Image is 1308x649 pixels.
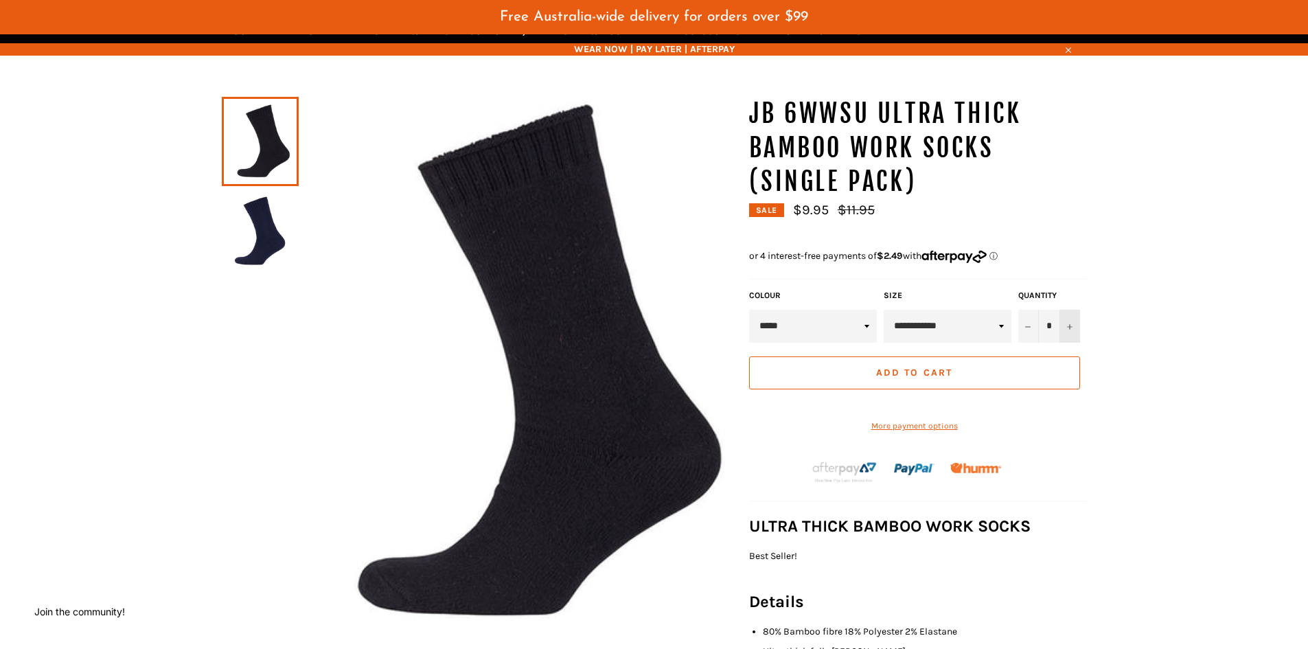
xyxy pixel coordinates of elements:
span: Free Australia-wide delivery for orders over $99 [500,10,808,24]
button: Increase item quantity by one [1059,310,1080,343]
h3: ULTRA THICK BAMBOO WORK SOCKS [749,515,1087,538]
span: $9.95 [793,202,829,218]
label: Quantity [1018,290,1080,301]
img: Humm_core_logo_RGB-01_300x60px_small_195d8312-4386-4de7-b182-0ef9b6303a37.png [950,463,1001,473]
s: $11.95 [838,202,875,218]
label: COLOUR [749,290,877,301]
h1: JB 6WWSU Ultra Thick Bamboo Work Socks (Single pack) [749,97,1087,199]
p: Best Seller! [749,549,1087,562]
img: Afterpay-Logo-on-dark-bg_large.png [811,460,878,483]
span: WEAR NOW | PAY LATER | AFTERPAY [222,43,1087,56]
a: More payment options [749,420,1080,432]
button: Reduce item quantity by one [1018,310,1039,343]
span: Add to Cart [876,367,952,378]
button: Join the community! [34,606,125,617]
img: paypal.png [894,449,934,490]
button: Add to Cart [749,356,1080,389]
h3: Details [749,591,1087,613]
div: Sale [749,203,784,217]
label: Size [884,290,1011,301]
img: JB 6WWSU Ultra Thick Bamboo Work Socks (Single pack) - Workin' Gear [229,193,292,269]
li: 80% Bamboo fibre 18% Polyester 2% Elastane [763,625,1087,638]
img: JB 6WWSU Ultra Thick Bamboo Work Socks (Single pack) - Workin' Gear [299,97,735,630]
